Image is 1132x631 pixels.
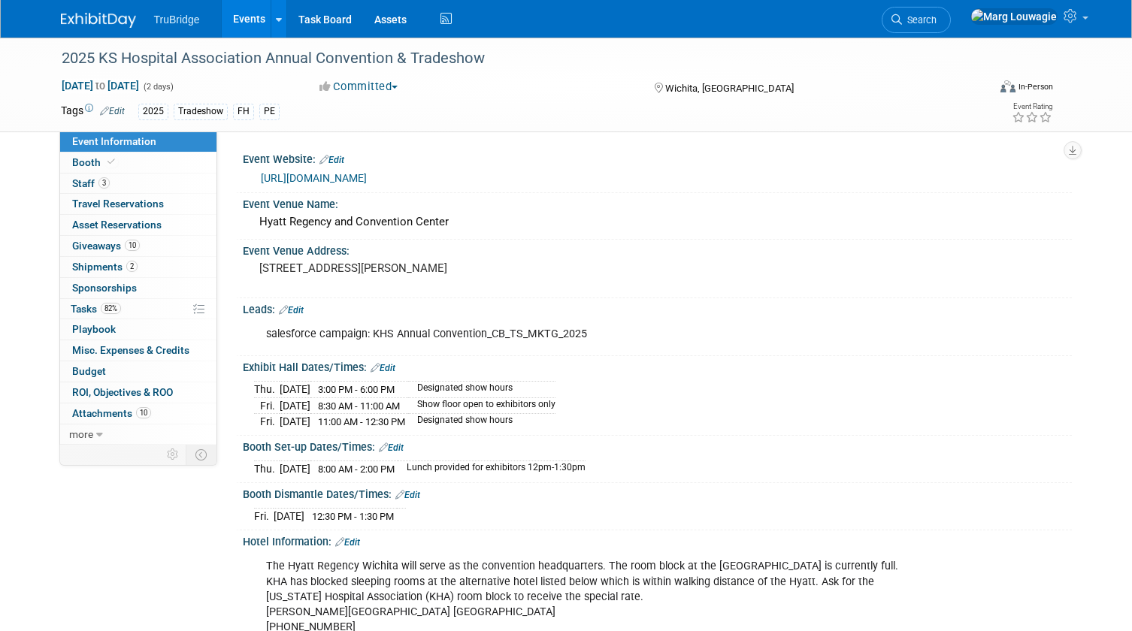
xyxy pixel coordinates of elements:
span: ROI, Objectives & ROO [72,386,173,398]
span: 11:00 AM - 12:30 PM [318,416,405,427]
a: Tasks82% [60,299,216,319]
span: TruBridge [154,14,200,26]
td: Fri. [254,414,280,430]
span: 3 [98,177,110,189]
div: Event Rating [1012,103,1052,110]
div: Booth Dismantle Dates/Times: [243,483,1072,503]
a: Edit [319,155,344,165]
span: Asset Reservations [72,219,162,231]
a: Edit [371,363,395,373]
span: Attachments [72,407,151,419]
pre: [STREET_ADDRESS][PERSON_NAME] [259,261,572,275]
td: Lunch provided for exhibitors 12pm-1:30pm [398,461,586,477]
a: Edit [335,537,360,548]
span: 82% [101,303,121,314]
span: 2 [126,261,138,272]
span: Travel Reservations [72,198,164,210]
img: ExhibitDay [61,13,136,28]
span: Event Information [72,135,156,147]
a: ROI, Objectives & ROO [60,382,216,403]
td: Designated show hours [408,414,555,430]
span: 8:30 AM - 11:00 AM [318,400,400,412]
span: (2 days) [142,82,174,92]
span: Booth [72,156,118,168]
span: 3:00 PM - 6:00 PM [318,384,395,395]
span: 10 [125,240,140,251]
a: Playbook [60,319,216,340]
a: Edit [395,490,420,500]
a: Shipments2 [60,257,216,277]
span: Staff [72,177,110,189]
span: to [93,80,107,92]
div: Event Venue Address: [243,240,1072,258]
a: Edit [100,106,125,116]
a: Budget [60,361,216,382]
div: PE [259,104,280,119]
a: Attachments10 [60,403,216,424]
div: Hotel Information: [243,530,1072,550]
img: Format-Inperson.png [1000,80,1015,92]
a: Edit [379,442,404,453]
td: Show floor open to exhibitors only [408,397,555,414]
div: Leads: [243,298,1072,318]
div: FH [233,104,254,119]
i: Booth reservation complete [107,158,115,166]
td: Fri. [254,397,280,414]
div: salesforce campaign: KHS Annual Convention_CB_TS_MKTG_2025 [256,319,911,349]
td: Thu. [254,461,280,477]
a: Event Information [60,131,216,152]
div: Exhibit Hall Dates/Times: [243,356,1072,376]
a: Asset Reservations [60,215,216,235]
a: Giveaways10 [60,236,216,256]
button: Committed [314,79,404,95]
span: Playbook [72,323,116,335]
div: Event Venue Name: [243,193,1072,212]
span: Giveaways [72,240,140,252]
div: 2025 KS Hospital Association Annual Convention & Tradeshow [56,45,969,72]
span: [DATE] [DATE] [61,79,140,92]
div: In-Person [1018,81,1053,92]
td: Personalize Event Tab Strip [160,445,186,464]
span: 12:30 PM - 1:30 PM [312,511,394,522]
td: [DATE] [280,382,310,398]
div: 2025 [138,104,168,119]
span: Search [902,14,937,26]
img: Marg Louwagie [970,8,1058,25]
td: Thu. [254,382,280,398]
a: more [60,424,216,445]
span: more [69,428,93,440]
div: Hyatt Regency and Convention Center [254,210,1061,234]
a: [URL][DOMAIN_NAME] [261,172,367,184]
td: [DATE] [280,397,310,414]
span: Shipments [72,261,138,273]
td: [DATE] [280,461,310,477]
a: Staff3 [60,174,216,194]
span: Wichita, [GEOGRAPHIC_DATA] [665,83,794,94]
td: [DATE] [274,509,304,524]
td: [DATE] [280,414,310,430]
span: Sponsorships [72,282,137,294]
div: Booth Set-up Dates/Times: [243,436,1072,455]
td: Toggle Event Tabs [186,445,216,464]
td: Fri. [254,509,274,524]
div: Event Website: [243,148,1072,168]
span: Budget [72,365,106,377]
a: Edit [279,305,304,315]
div: Event Format [907,78,1053,101]
a: Misc. Expenses & Credits [60,340,216,361]
td: Tags [61,103,125,120]
td: Designated show hours [408,382,555,398]
a: Search [882,7,951,33]
div: Tradeshow [174,104,228,119]
span: 8:00 AM - 2:00 PM [318,463,395,475]
span: Misc. Expenses & Credits [72,344,189,356]
span: Tasks [71,303,121,315]
a: Travel Reservations [60,194,216,214]
a: Sponsorships [60,278,216,298]
span: 10 [136,407,151,418]
a: Booth [60,152,216,173]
